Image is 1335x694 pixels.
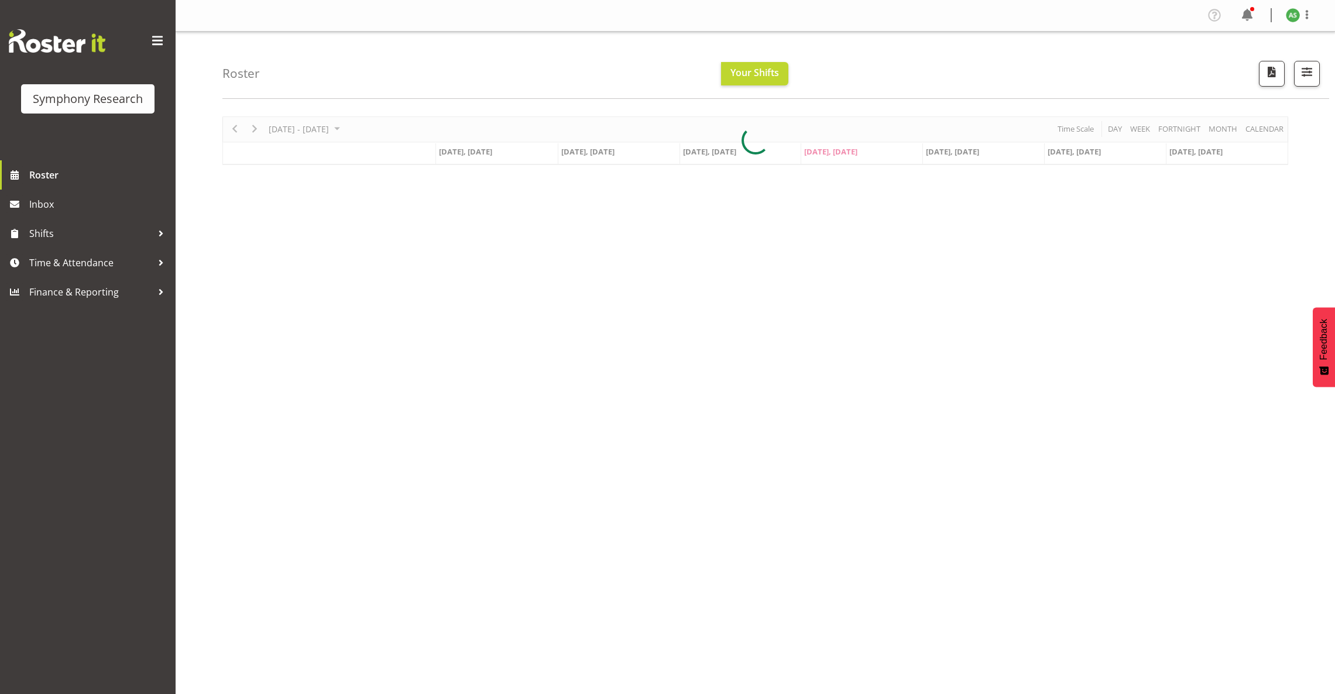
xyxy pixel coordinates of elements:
[222,67,260,80] h4: Roster
[1259,61,1285,87] button: Download a PDF of the roster according to the set date range.
[29,225,152,242] span: Shifts
[9,29,105,53] img: Rosterit website logo
[1319,319,1329,360] span: Feedback
[29,195,170,213] span: Inbox
[1294,61,1320,87] button: Filter Shifts
[33,90,143,108] div: Symphony Research
[29,283,152,301] span: Finance & Reporting
[1313,307,1335,387] button: Feedback - Show survey
[721,62,788,85] button: Your Shifts
[29,166,170,184] span: Roster
[730,66,779,79] span: Your Shifts
[29,254,152,272] span: Time & Attendance
[1286,8,1300,22] img: ange-steiger11422.jpg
